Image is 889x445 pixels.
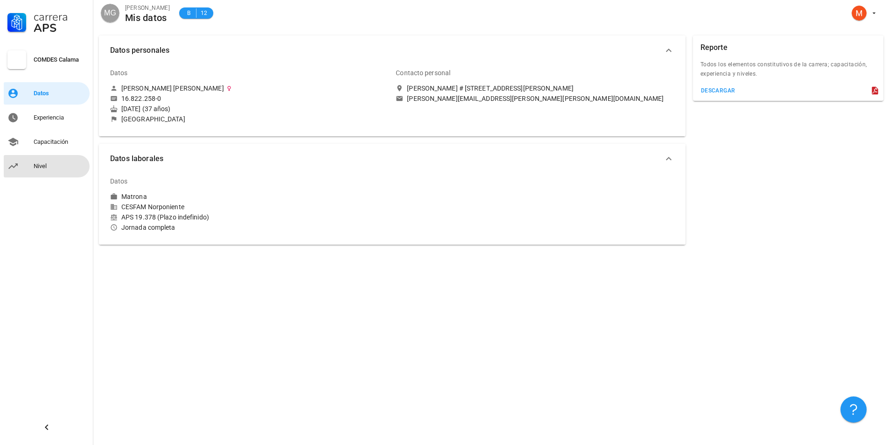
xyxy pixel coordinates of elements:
[34,162,86,170] div: Nivel
[34,114,86,121] div: Experiencia
[101,4,119,22] div: avatar
[104,4,116,22] span: MG
[700,35,728,60] div: Reporte
[396,94,674,103] a: [PERSON_NAME][EMAIL_ADDRESS][PERSON_NAME][PERSON_NAME][DOMAIN_NAME]
[4,82,90,105] a: Datos
[125,13,170,23] div: Mis datos
[200,8,208,18] span: 12
[700,87,735,94] div: descargar
[110,152,663,165] span: Datos laborales
[4,155,90,177] a: Nivel
[34,11,86,22] div: Carrera
[110,170,128,192] div: Datos
[852,6,867,21] div: avatar
[121,115,185,123] div: [GEOGRAPHIC_DATA]
[34,22,86,34] div: APS
[110,223,388,232] div: Jornada completa
[697,84,739,97] button: descargar
[34,138,86,146] div: Capacitación
[693,60,883,84] div: Todos los elementos constitutivos de la carrera; capacitación, experiencia y niveles.
[125,3,170,13] div: [PERSON_NAME]
[110,105,388,113] div: [DATE] (37 años)
[407,94,664,103] div: [PERSON_NAME][EMAIL_ADDRESS][PERSON_NAME][PERSON_NAME][DOMAIN_NAME]
[121,192,147,201] div: Matrona
[110,44,663,57] span: Datos personales
[110,62,128,84] div: Datos
[99,144,686,174] button: Datos laborales
[121,84,224,92] div: [PERSON_NAME] [PERSON_NAME]
[4,106,90,129] a: Experiencia
[99,35,686,65] button: Datos personales
[110,203,388,211] div: CESFAM Norponiente
[110,213,388,221] div: APS 19.378 (Plazo indefinido)
[407,84,574,92] div: [PERSON_NAME] # [STREET_ADDRESS][PERSON_NAME]
[34,56,86,64] div: COMDES Calama
[121,94,161,103] div: 16.822.258-0
[4,131,90,153] a: Capacitación
[396,84,674,92] a: [PERSON_NAME] # [STREET_ADDRESS][PERSON_NAME]
[34,90,86,97] div: Datos
[396,62,450,84] div: Contacto personal
[185,8,192,18] span: B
